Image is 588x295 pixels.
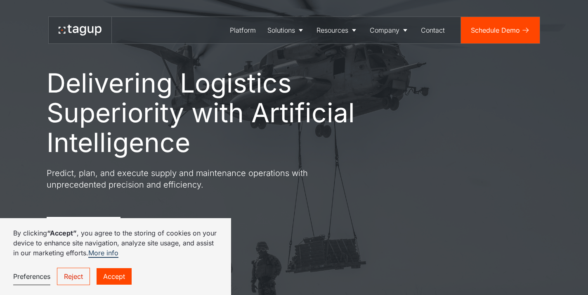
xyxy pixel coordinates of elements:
div: Contact [421,25,445,35]
strong: “Accept” [47,229,77,237]
a: Schedule Demo [461,17,540,43]
div: Company [370,25,399,35]
h1: Delivering Logistics Superiority with Artificial Intelligence [47,68,393,157]
a: Solutions [262,17,311,43]
a: Platform [224,17,262,43]
a: Resources [311,17,364,43]
div: Solutions [267,25,295,35]
a: Contact [415,17,451,43]
p: Predict, plan, and execute supply and maintenance operations with unprecedented precision and eff... [47,167,344,190]
a: More info [88,249,118,258]
a: Schedule Demo [47,217,120,237]
a: Accept [97,268,132,285]
div: Platform [230,25,256,35]
div: Resources [316,25,348,35]
a: Preferences [13,268,50,285]
a: Company [364,17,415,43]
p: By clicking , you agree to the storing of cookies on your device to enhance site navigation, anal... [13,228,218,258]
a: Reject [57,268,90,285]
div: Schedule Demo [471,25,520,35]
